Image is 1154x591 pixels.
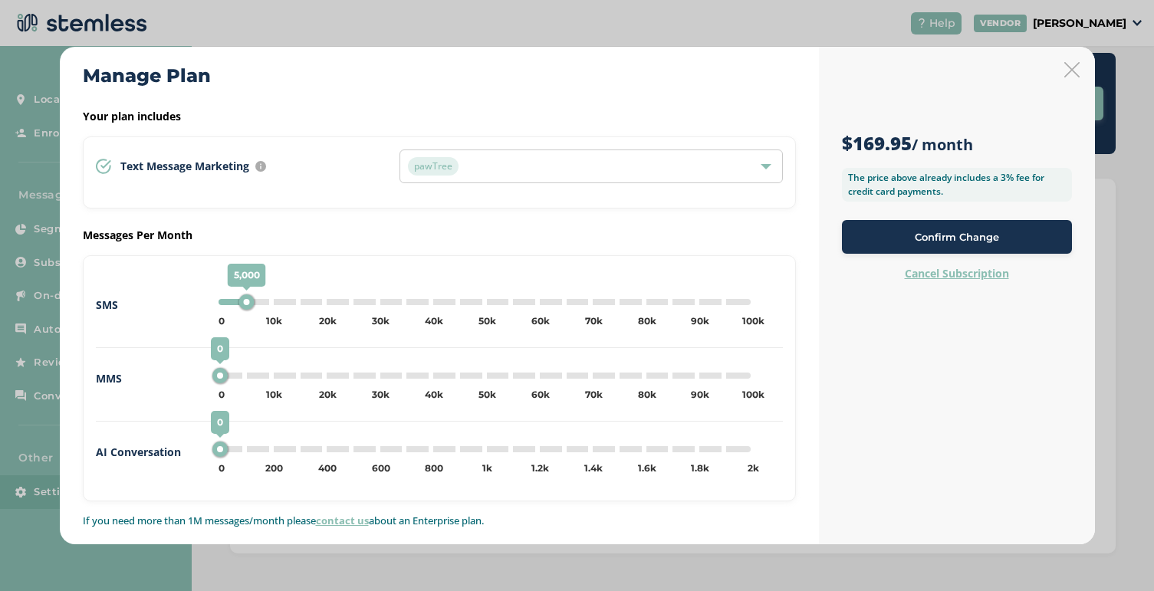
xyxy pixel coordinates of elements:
[425,388,443,402] div: 40k
[691,314,709,328] div: 90k
[83,62,211,90] h2: Manage Plan
[316,514,369,527] a: contact us
[585,314,603,328] div: 70k
[372,314,390,328] div: 30k
[219,388,225,402] div: 0
[83,108,796,124] label: Your plan includes
[96,297,200,313] label: SMS
[478,314,496,328] div: 50k
[915,230,999,245] span: Confirm Change
[211,337,229,360] span: 0
[584,461,603,475] div: 1.4k
[83,514,796,529] p: If you need more than 1M messages/month please about an Enterprise plan.
[318,461,337,475] div: 400
[372,388,390,402] div: 30k
[319,314,337,328] div: 20k
[842,131,1072,156] h3: / month
[638,461,656,475] div: 1.6k
[691,388,709,402] div: 90k
[211,411,229,434] span: 0
[408,157,459,176] span: pawTree
[585,388,603,402] div: 70k
[842,220,1072,254] button: Confirm Change
[96,444,200,460] label: AI Conversation
[905,266,1009,281] label: Cancel Subscription
[266,314,282,328] div: 10k
[842,130,912,156] strong: $169.95
[742,388,764,402] div: 100k
[266,388,282,402] div: 10k
[691,461,709,475] div: 1.8k
[219,314,225,328] div: 0
[531,461,549,475] div: 1.2k
[255,161,266,172] img: icon-info-236977d2.svg
[742,314,764,328] div: 100k
[227,264,265,287] span: 5,000
[425,314,443,328] div: 40k
[372,461,390,475] div: 600
[83,227,796,243] label: Messages Per Month
[120,161,249,172] span: Text Message Marketing
[96,370,200,386] label: MMS
[482,461,492,475] div: 1k
[638,388,656,402] div: 80k
[265,461,283,475] div: 200
[319,388,337,402] div: 20k
[638,314,656,328] div: 80k
[478,388,496,402] div: 50k
[219,461,225,475] div: 0
[1077,517,1154,591] iframe: Chat Widget
[425,461,443,475] div: 800
[531,388,550,402] div: 60k
[531,314,550,328] div: 60k
[842,168,1072,202] label: The price above already includes a 3% fee for credit card payments.
[748,461,759,475] div: 2k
